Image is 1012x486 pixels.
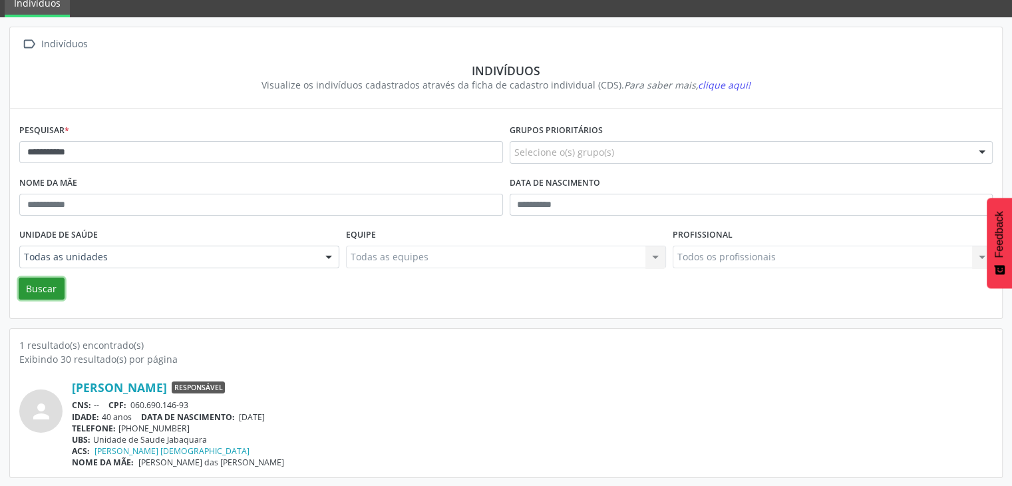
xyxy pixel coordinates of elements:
[72,434,993,445] div: Unidade de Saude Jabaquara
[29,78,983,92] div: Visualize os indivíduos cadastrados através da ficha de cadastro individual (CDS).
[29,399,53,423] i: person
[624,79,751,91] i: Para saber mais,
[24,250,312,264] span: Todas as unidades
[72,457,134,468] span: NOME DA MÃE:
[130,399,188,411] span: 060.690.146-93
[19,121,69,141] label: Pesquisar
[19,225,98,246] label: Unidade de saúde
[138,457,284,468] span: [PERSON_NAME] das [PERSON_NAME]
[172,381,225,393] span: Responsável
[72,399,91,411] span: CNS:
[239,411,265,423] span: [DATE]
[72,411,99,423] span: IDADE:
[19,338,993,352] div: 1 resultado(s) encontrado(s)
[19,278,65,300] button: Buscar
[993,211,1005,258] span: Feedback
[987,198,1012,288] button: Feedback - Mostrar pesquisa
[72,434,90,445] span: UBS:
[698,79,751,91] span: clique aqui!
[72,423,993,434] div: [PHONE_NUMBER]
[19,352,993,366] div: Exibindo 30 resultado(s) por página
[510,121,603,141] label: Grupos prioritários
[19,35,39,54] i: 
[72,423,116,434] span: TELEFONE:
[19,173,77,194] label: Nome da mãe
[19,35,90,54] a:  Indivíduos
[72,399,993,411] div: --
[514,145,614,159] span: Selecione o(s) grupo(s)
[510,173,600,194] label: Data de nascimento
[72,380,167,395] a: [PERSON_NAME]
[72,411,993,423] div: 40 anos
[141,411,235,423] span: DATA DE NASCIMENTO:
[673,225,733,246] label: Profissional
[72,445,90,457] span: ACS:
[29,63,983,78] div: Indivíduos
[94,445,250,457] a: [PERSON_NAME] [DEMOGRAPHIC_DATA]
[108,399,126,411] span: CPF:
[346,225,376,246] label: Equipe
[39,35,90,54] div: Indivíduos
